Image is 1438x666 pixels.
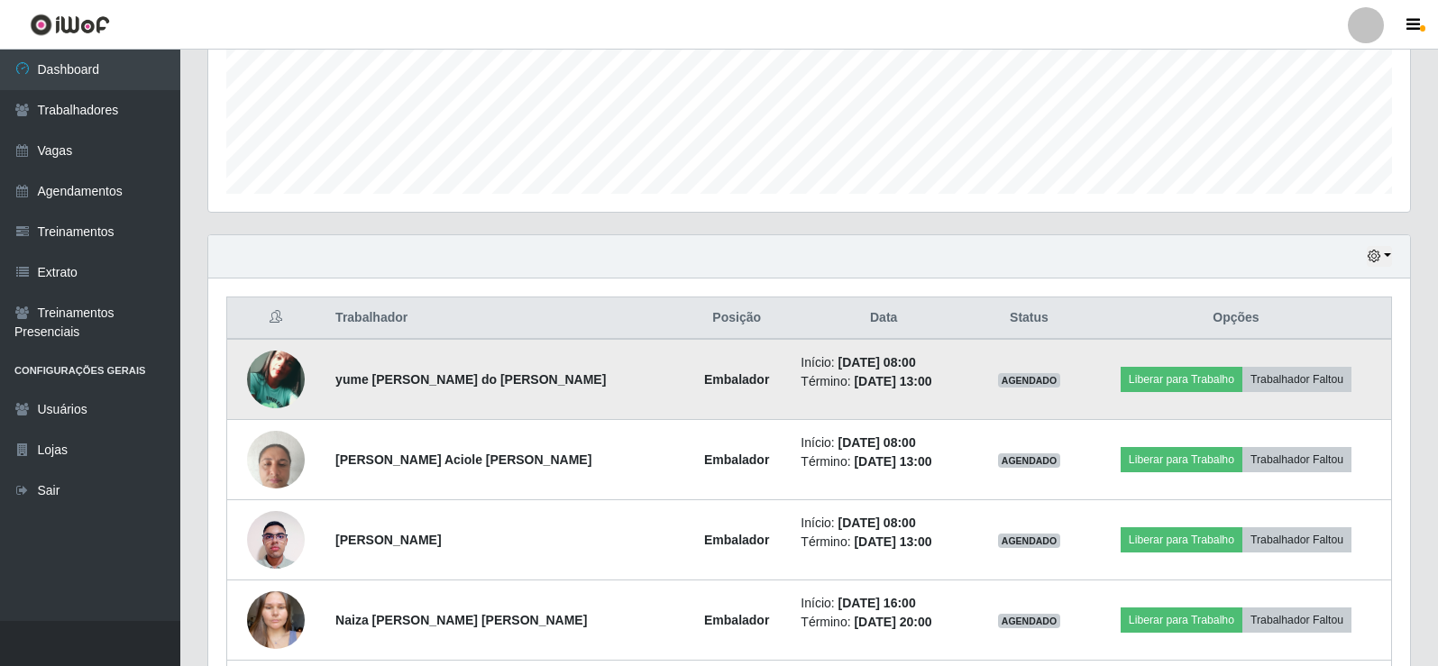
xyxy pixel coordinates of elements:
button: Liberar para Trabalho [1121,447,1242,472]
span: AGENDADO [998,453,1061,468]
strong: Naiza [PERSON_NAME] [PERSON_NAME] [335,613,587,627]
button: Trabalhador Faltou [1242,607,1351,633]
li: Término: [801,613,966,632]
strong: Embalador [704,533,769,547]
button: Trabalhador Faltou [1242,527,1351,552]
li: Término: [801,533,966,552]
time: [DATE] 13:00 [854,454,931,469]
span: AGENDADO [998,614,1061,628]
th: Trabalhador [325,297,683,340]
img: CoreUI Logo [30,14,110,36]
li: Início: [801,594,966,613]
time: [DATE] 08:00 [838,355,916,369]
strong: yume [PERSON_NAME] do [PERSON_NAME] [335,372,606,387]
span: AGENDADO [998,534,1061,548]
img: 1746465298396.jpeg [247,501,305,578]
strong: Embalador [704,613,769,627]
img: 1726585318668.jpeg [247,422,305,498]
img: 1740081257605.jpeg [247,581,305,658]
time: [DATE] 16:00 [838,596,916,610]
button: Liberar para Trabalho [1121,367,1242,392]
strong: Embalador [704,452,769,467]
time: [DATE] 08:00 [838,515,916,530]
button: Liberar para Trabalho [1121,527,1242,552]
button: Trabalhador Faltou [1242,367,1351,392]
button: Liberar para Trabalho [1121,607,1242,633]
th: Opções [1081,297,1392,340]
time: [DATE] 13:00 [854,374,931,388]
img: 1671317800935.jpeg [247,351,305,408]
li: Início: [801,433,966,452]
strong: [PERSON_NAME] Aciole [PERSON_NAME] [335,452,591,467]
strong: [PERSON_NAME] [335,533,441,547]
li: Término: [801,452,966,471]
li: Término: [801,372,966,391]
time: [DATE] 20:00 [854,615,931,629]
th: Status [977,297,1081,340]
time: [DATE] 13:00 [854,534,931,549]
th: Data [790,297,977,340]
time: [DATE] 08:00 [838,435,916,450]
li: Início: [801,514,966,533]
th: Posição [683,297,790,340]
li: Início: [801,353,966,372]
span: AGENDADO [998,373,1061,388]
button: Trabalhador Faltou [1242,447,1351,472]
strong: Embalador [704,372,769,387]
